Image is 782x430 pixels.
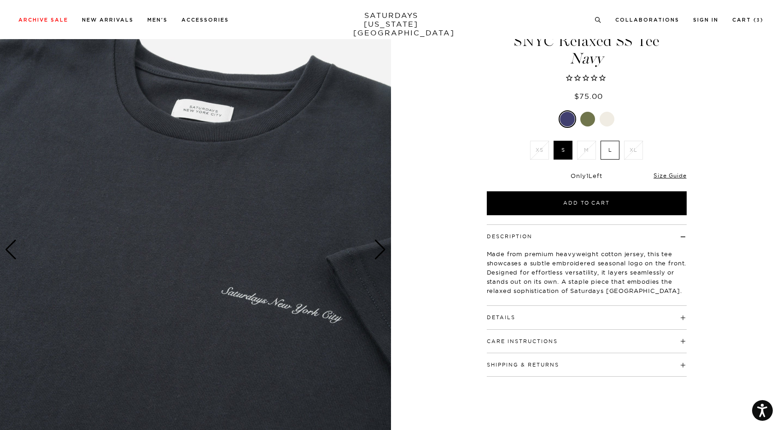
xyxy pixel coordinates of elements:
a: New Arrivals [82,17,134,23]
label: L [601,141,619,160]
span: 1 [586,172,589,179]
button: Details [487,315,515,320]
a: SATURDAYS[US_STATE][GEOGRAPHIC_DATA] [353,11,429,37]
a: Men's [147,17,168,23]
button: Add to Cart [487,191,687,215]
span: Rated 0.0 out of 5 stars 0 reviews [485,74,688,83]
a: Archive Sale [18,17,68,23]
div: Previous slide [5,240,17,260]
label: S [554,141,572,160]
p: Made from premium heavyweight cotton jersey, this tee showcases a subtle embroidered seasonal log... [487,249,687,295]
div: Next slide [374,240,386,260]
a: Cart (3) [732,17,764,23]
button: Shipping & Returns [487,362,559,367]
span: Navy [485,51,688,66]
a: Collaborations [615,17,679,23]
div: Only Left [487,172,687,180]
a: Size Guide [654,172,686,179]
small: 3 [757,18,760,23]
a: Accessories [181,17,229,23]
a: Sign In [693,17,718,23]
span: $75.00 [574,92,603,101]
button: Description [487,234,532,239]
button: Care Instructions [487,339,558,344]
h1: SNYC Relaxed SS Tee [485,34,688,66]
